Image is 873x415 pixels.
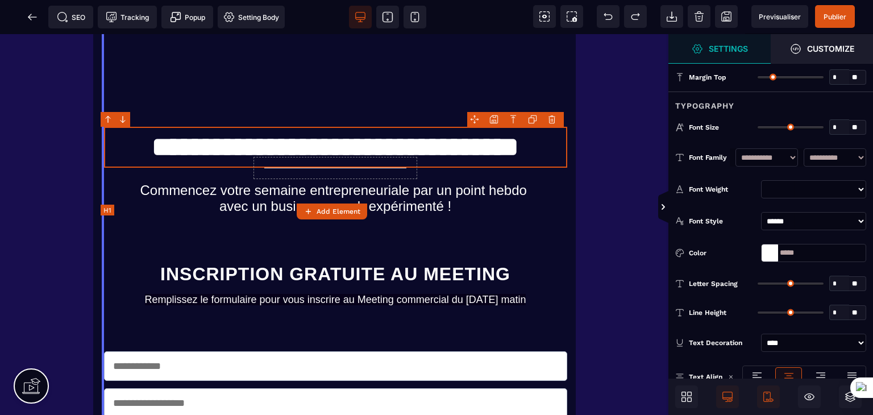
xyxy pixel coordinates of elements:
[709,44,748,53] strong: Settings
[759,13,801,21] span: Previsualiser
[145,260,526,271] span: Remplissez le formulaire pour vous inscrire au Meeting commercial du [DATE] matin
[689,337,756,348] div: Text Decoration
[807,44,854,53] strong: Customize
[839,385,862,408] span: Open Layers
[716,385,739,408] span: Desktop Only
[824,13,846,21] span: Publier
[675,385,698,408] span: Open Blocks
[668,92,873,113] div: Typography
[675,371,722,383] p: Text Align
[771,34,873,64] span: Open Style Manager
[297,204,367,219] button: Add Element
[689,184,756,195] div: Font Weight
[689,152,730,163] div: Font Family
[104,143,567,186] h2: Commencez votre semaine entrepreneuriale par un point hebdo avec un business coach expérimenté !
[798,385,821,408] span: Hide/Show Block
[57,11,85,23] span: SEO
[317,208,360,215] strong: Add Element
[170,11,205,23] span: Popup
[751,5,808,28] span: Preview
[106,11,149,23] span: Tracking
[223,11,279,23] span: Setting Body
[689,247,756,259] div: Color
[689,215,756,227] div: Font Style
[689,279,738,288] span: Letter Spacing
[689,73,726,82] span: Margin Top
[668,34,771,64] span: Settings
[689,308,726,317] span: Line Height
[113,223,559,257] h1: INSCRIPTION GRATUITE AU MEETING
[689,123,719,132] span: Font Size
[728,374,734,380] img: loading
[533,5,556,28] span: View components
[757,385,780,408] span: Mobile Only
[560,5,583,28] span: Screenshot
